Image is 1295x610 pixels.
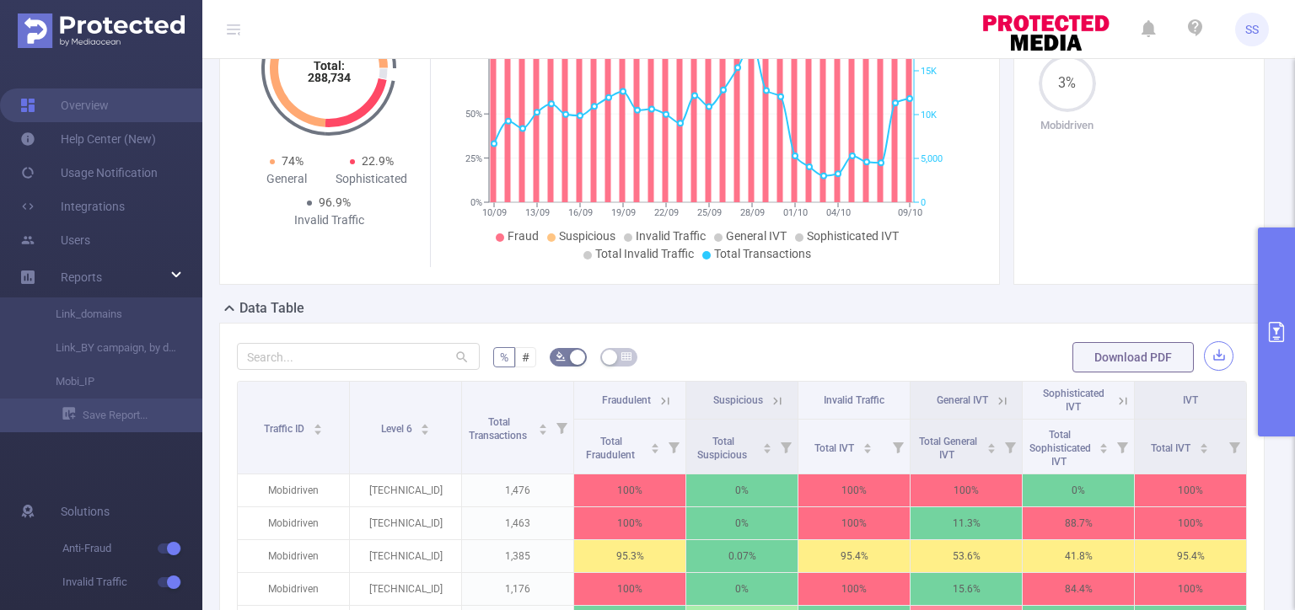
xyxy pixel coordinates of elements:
tspan: 16/09 [568,207,593,218]
i: icon: caret-down [987,447,997,452]
p: 100% [798,573,910,605]
tspan: 28/09 [740,207,765,218]
tspan: 25/09 [697,207,722,218]
a: Integrations [20,190,125,223]
i: icon: caret-up [539,421,548,426]
span: Invalid Traffic [62,565,202,599]
tspan: 15K [921,66,937,77]
span: Level 6 [381,423,415,435]
p: Mobidriven [238,507,349,539]
p: Mobidriven [238,540,349,572]
i: icon: caret-up [862,441,872,446]
div: Sophisticated [329,170,414,188]
div: Sort [762,441,772,451]
p: 84.4% [1023,573,1134,605]
h2: Data Table [239,298,304,318]
p: 11.3% [911,507,1022,539]
i: icon: caret-down [862,447,872,452]
tspan: 25% [465,153,482,164]
span: Solutions [61,495,110,528]
p: 100% [1135,507,1246,539]
a: Help Center (New) [20,122,156,156]
a: Users [20,223,90,257]
i: icon: caret-down [763,447,772,452]
a: Link_BY campaign, by domain [34,331,182,365]
div: General [244,170,329,188]
span: 96.9% [319,195,351,209]
i: icon: caret-down [1099,447,1109,452]
tspan: 50% [465,109,482,120]
i: Filter menu [1110,420,1134,474]
p: Mobidriven [1031,117,1103,134]
a: Reports [61,260,102,294]
p: 0% [686,507,798,539]
span: Total Sophisticated IVT [1029,429,1091,468]
p: 88.7% [1023,507,1134,539]
p: [TECHNICAL_ID] [350,507,461,539]
tspan: 09/10 [898,207,922,218]
span: Total Transactions [714,247,811,260]
tspan: 13/09 [525,207,550,218]
div: Sort [1199,441,1209,451]
div: Sort [1099,441,1109,451]
span: Total Invalid Traffic [595,247,694,260]
span: SS [1245,13,1259,46]
span: General IVT [726,229,787,243]
span: Sophisticated IVT [807,229,899,243]
span: Total General IVT [919,436,977,461]
i: icon: caret-up [421,421,430,426]
span: Invalid Traffic [636,229,706,243]
span: Anti-Fraud [62,532,202,565]
span: Total Fraudulent [586,436,637,461]
i: icon: caret-down [651,447,660,452]
span: Fraudulent [602,394,651,406]
i: icon: caret-down [1199,447,1208,452]
p: 95.3% [574,540,685,572]
tspan: 22/09 [654,207,679,218]
p: 0% [686,573,798,605]
p: 100% [1135,573,1246,605]
div: Sort [862,441,873,451]
p: 0% [686,474,798,506]
tspan: 10K [921,110,937,120]
p: 95.4% [798,540,910,572]
i: icon: caret-up [763,441,772,446]
p: 1,463 [462,507,573,539]
i: Filter menu [886,420,910,474]
tspan: 0% [470,197,482,208]
i: icon: caret-down [539,428,548,433]
i: Filter menu [662,420,685,474]
span: 22.9% [362,154,394,168]
a: Save Report... [62,399,202,432]
span: Total IVT [814,442,857,454]
span: Fraud [508,229,539,243]
span: Traffic ID [264,423,307,435]
span: Suspicious [559,229,615,243]
p: 1,176 [462,573,573,605]
i: Filter menu [550,382,573,474]
p: 15.6% [911,573,1022,605]
a: Link_domains [34,297,182,331]
input: Search... [237,343,480,370]
div: Sort [650,441,660,451]
p: 95.4% [1135,540,1246,572]
p: [TECHNICAL_ID] [350,540,461,572]
p: 1,476 [462,474,573,506]
span: Total Transactions [469,416,529,441]
span: # [522,350,529,364]
span: General IVT [937,394,988,406]
i: icon: caret-up [651,441,660,446]
tspan: 288,734 [308,71,351,84]
span: % [500,350,508,364]
i: icon: caret-down [421,428,430,433]
i: Filter menu [774,420,798,474]
p: [TECHNICAL_ID] [350,573,461,605]
p: 0% [1023,474,1134,506]
i: Filter menu [1222,420,1246,474]
span: Suspicious [713,394,763,406]
div: Invalid Traffic [287,211,372,229]
a: Usage Notification [20,156,158,190]
p: 100% [798,474,910,506]
span: Invalid Traffic [824,394,884,406]
p: 41.8% [1023,540,1134,572]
